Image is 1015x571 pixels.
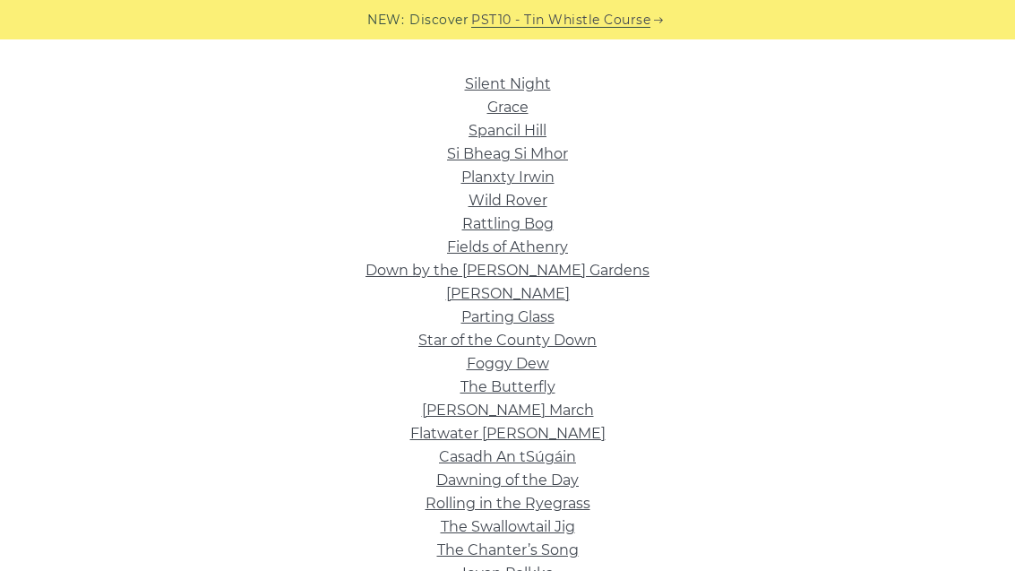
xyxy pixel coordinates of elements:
[426,495,590,512] a: Rolling in the Ryegrass
[461,169,555,186] a: Planxty Irwin
[487,99,529,116] a: Grace
[410,425,606,442] a: Flatwater [PERSON_NAME]
[366,262,649,279] a: Down by the [PERSON_NAME] Gardens
[460,378,555,395] a: The Butterfly
[446,285,570,302] a: [PERSON_NAME]
[441,518,575,535] a: The Swallowtail Jig
[447,238,568,255] a: Fields of Athenry
[367,10,404,30] span: NEW:
[439,448,576,465] a: Casadh An tSúgáin
[436,472,579,489] a: Dawning of the Day
[465,75,551,92] a: Silent Night
[461,308,555,325] a: Parting Glass
[409,10,469,30] span: Discover
[471,10,650,30] a: PST10 - Tin Whistle Course
[469,122,546,139] a: Spancil Hill
[447,145,568,162] a: Si­ Bheag Si­ Mhor
[422,402,594,419] a: [PERSON_NAME] March
[469,192,547,209] a: Wild Rover
[437,541,579,558] a: The Chanter’s Song
[467,355,549,372] a: Foggy Dew
[418,332,597,349] a: Star of the County Down
[462,215,554,232] a: Rattling Bog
